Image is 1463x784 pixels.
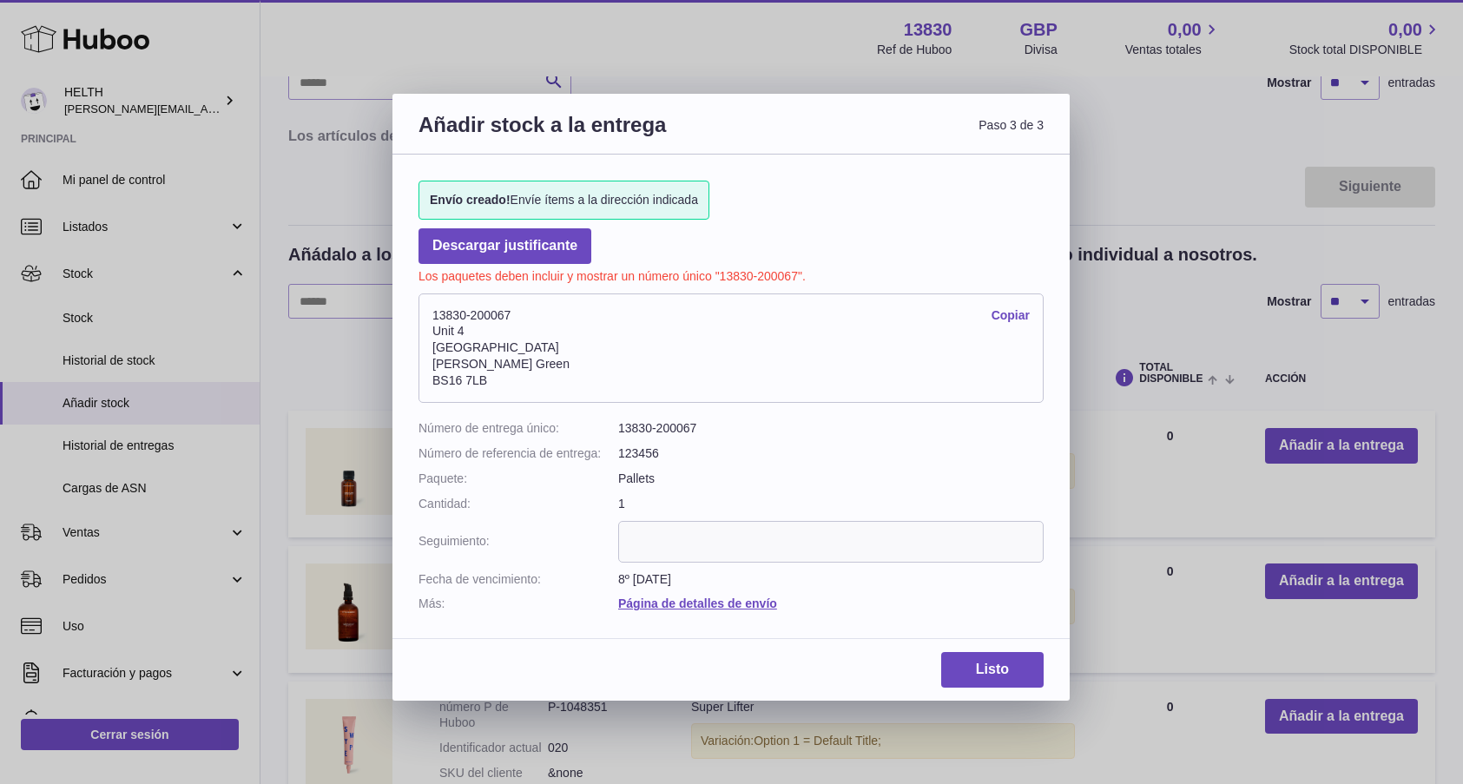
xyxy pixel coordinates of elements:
dd: 8º [DATE] [618,571,1044,588]
p: Los paquetes deben incluir y mostrar un número único "13830-200067". [418,264,1044,285]
span: Envíe ítems a la dirección indicada [430,192,698,208]
dd: 123456 [618,445,1044,462]
h3: Añadir stock a la entrega [418,111,731,159]
dd: Pallets [618,471,1044,487]
dt: Más: [418,596,618,612]
dt: Número de entrega único: [418,420,618,437]
dt: Cantidad: [418,496,618,512]
dt: Fecha de vencimiento: [418,571,618,588]
dt: Seguimiento: [418,521,618,563]
dd: 1 [618,496,1044,512]
dt: Paquete: [418,471,618,487]
a: Listo [941,652,1044,688]
address: 13830-200067 Unit 4 [GEOGRAPHIC_DATA] [PERSON_NAME] Green BS16 7LB [418,293,1044,403]
dd: 13830-200067 [618,420,1044,437]
span: Paso 3 de 3 [731,111,1044,159]
a: Descargar justificante [418,228,591,264]
a: Página de detalles de envío [618,596,777,610]
a: Copiar [992,307,1030,324]
dt: Número de referencia de entrega: [418,445,618,462]
strong: Envío creado! [430,193,511,207]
